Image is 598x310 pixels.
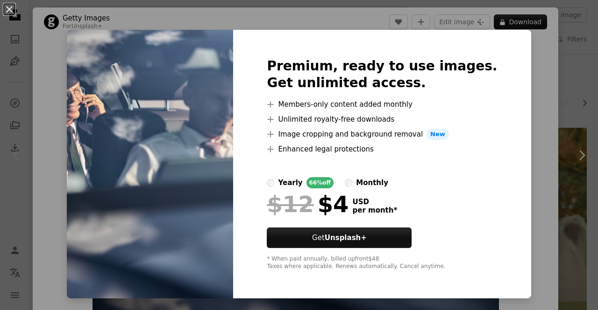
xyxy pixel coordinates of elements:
input: yearly66%off [267,179,274,186]
span: New [427,129,449,140]
span: per month * [352,206,397,214]
div: 66% off [306,177,334,188]
button: GetUnsplash+ [267,227,412,248]
strong: Unsplash+ [325,234,367,242]
li: Members-only content added monthly [267,99,497,110]
div: $4 [267,192,349,216]
div: * When paid annually, billed upfront $48 Taxes where applicable. Renews automatically. Cancel any... [267,255,497,270]
li: Enhanced legal protections [267,144,497,155]
div: monthly [356,177,388,188]
li: Image cropping and background removal [267,129,497,140]
span: USD [352,198,397,206]
img: premium_photo-1661577052067-b8be222564ab [67,30,233,298]
li: Unlimited royalty-free downloads [267,114,497,125]
div: yearly [278,177,302,188]
h2: Premium, ready to use images. Get unlimited access. [267,58,497,91]
input: monthly [345,179,352,186]
span: $12 [267,192,313,216]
